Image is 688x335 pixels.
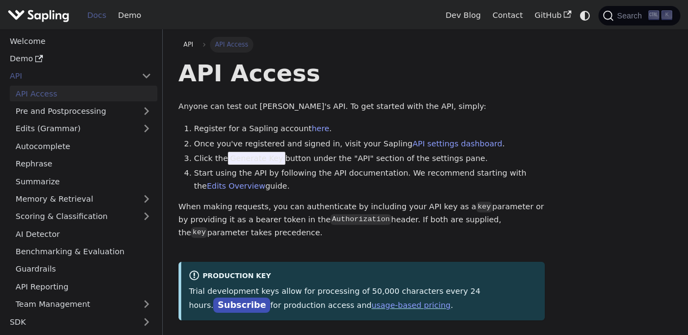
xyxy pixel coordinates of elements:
[528,7,577,24] a: GitHub
[179,100,545,113] p: Anyone can test out [PERSON_NAME]'s API. To get started with the API, simply:
[194,138,545,151] li: Once you've registered and signed in, visit your Sapling .
[330,214,391,225] code: Authorization
[194,123,545,136] li: Register for a Sapling account .
[661,10,672,20] kbd: K
[10,244,157,260] a: Benchmarking & Evaluation
[8,8,73,23] a: Sapling.ai
[412,139,502,148] a: API settings dashboard
[476,202,492,212] code: key
[598,6,680,25] button: Search (Ctrl+K)
[228,152,285,165] span: Generate Key
[10,104,157,119] a: Pre and Postprocessing
[10,297,157,312] a: Team Management
[10,121,157,137] a: Edits (Grammar)
[577,8,593,23] button: Switch between dark and light mode (currently system mode)
[189,285,537,312] p: Trial development keys allow for processing of 50,000 characters every 24 hours. for production a...
[487,7,529,24] a: Contact
[10,86,157,101] a: API Access
[81,7,112,24] a: Docs
[372,301,451,310] a: usage-based pricing
[4,51,157,67] a: Demo
[10,156,157,172] a: Rephrase
[213,298,270,313] a: Subscribe
[4,68,136,84] a: API
[210,37,253,52] span: API Access
[136,314,157,330] button: Expand sidebar category 'SDK'
[439,7,486,24] a: Dev Blog
[10,173,157,189] a: Summarize
[311,124,329,133] a: here
[194,167,545,193] li: Start using the API by following the API documentation. We recommend starting with the guide.
[183,41,193,48] span: API
[10,209,157,224] a: Scoring & Classification
[10,279,157,294] a: API Reporting
[112,7,147,24] a: Demo
[194,152,545,165] li: Click the button under the "API" section of the settings pane.
[179,59,545,88] h1: API Access
[189,270,537,283] div: Production Key
[8,8,69,23] img: Sapling.ai
[136,68,157,84] button: Collapse sidebar category 'API'
[4,33,157,49] a: Welcome
[4,314,136,330] a: SDK
[10,191,157,207] a: Memory & Retrieval
[179,37,545,52] nav: Breadcrumbs
[10,138,157,154] a: Autocomplete
[179,37,199,52] a: API
[10,226,157,242] a: AI Detector
[191,227,207,238] code: key
[614,11,648,20] span: Search
[207,182,265,190] a: Edits Overview
[179,201,545,239] p: When making requests, you can authenticate by including your API key as a parameter or by providi...
[10,261,157,277] a: Guardrails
